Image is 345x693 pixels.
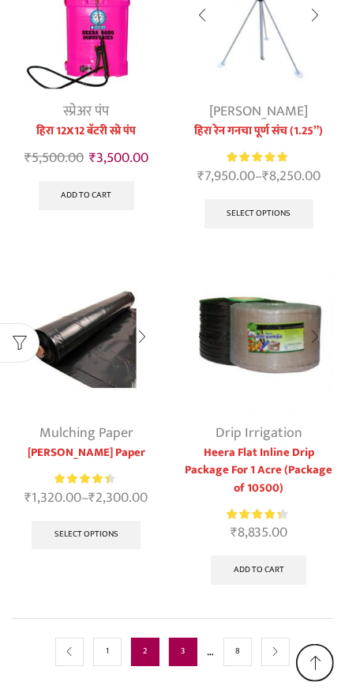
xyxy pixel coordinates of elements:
[32,521,141,550] a: Select options for “Heera Mulching Paper”
[227,507,280,522] span: Rated out of 5
[262,164,269,188] span: ₹
[39,421,133,445] a: Mulching Paper
[12,618,333,685] nav: Product Pagination
[185,166,334,187] span: –
[185,122,334,140] a: हिरा रेन गनचा पूर्ण संच (1.25”)
[211,556,306,585] a: Add to cart: “Heera Flat Inline Drip Package For 1 Acre (Package of 10500)”
[227,149,287,165] span: Rated out of 5
[88,486,96,510] span: ₹
[12,444,161,461] a: [PERSON_NAME] Paper
[89,146,148,170] bdi: 3,500.00
[227,507,291,522] div: Rated 4.21 out of 5
[131,638,159,666] span: Page 2
[231,521,287,544] bdi: 8,835.00
[24,486,32,510] span: ₹
[88,486,148,510] bdi: 2,300.00
[185,444,334,497] a: Heera Flat Inline Drip Package For 1 Acre (Package of 10500)
[197,164,204,188] span: ₹
[169,638,197,666] a: Page 3
[39,181,134,210] a: Add to cart: “हिरा 12X12 बॅटरी स्प्रे पंप”
[209,100,308,123] a: [PERSON_NAME]
[24,146,84,170] bdi: 5,500.00
[93,638,122,666] a: Page 1
[54,471,109,487] span: Rated out of 5
[197,164,255,188] bdi: 7,950.00
[24,146,32,170] span: ₹
[231,521,238,544] span: ₹
[12,262,161,411] img: Heera Mulching Paper
[54,471,118,487] div: Rated 4.27 out of 5
[204,199,313,228] a: Select options for “हिरा रेन गनचा पूर्ण संच (1.25'')”
[207,642,214,661] span: …
[216,421,302,445] a: Drip Irrigation
[262,164,321,188] bdi: 8,250.00
[223,638,252,666] a: Page 8
[63,100,109,123] a: स्प्रेअर पंप
[12,488,161,509] span: –
[227,149,291,165] div: Rated 4.67 out of 5
[12,122,161,140] a: हिरा 12X12 बॅटरी स्प्रे पंप
[89,146,96,170] span: ₹
[24,486,81,510] bdi: 1,320.00
[185,262,334,411] img: Flat Inline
